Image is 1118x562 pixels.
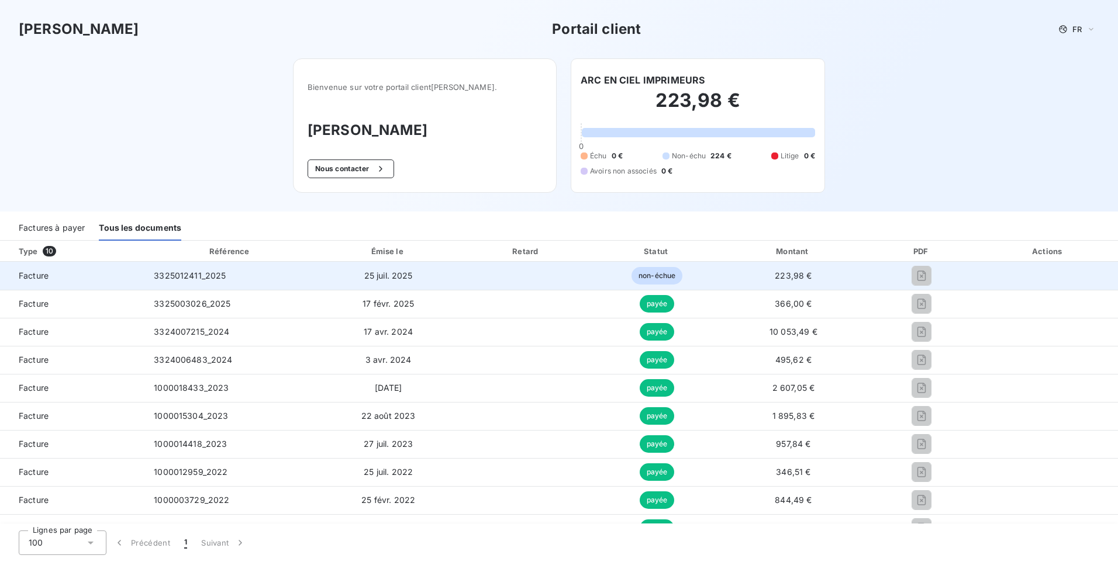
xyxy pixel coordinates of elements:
span: Non-échu [672,151,706,161]
span: 22 août 2023 [361,411,416,421]
span: Échu [590,151,607,161]
span: 3325003026_2025 [154,299,230,308]
span: payée [640,519,675,537]
span: 366,00 € [775,299,812,308]
div: Émise le [319,245,458,257]
span: 844,49 € [775,495,812,505]
span: 1000015304_2023 [154,411,228,421]
span: 0 € [612,151,623,161]
span: 495,62 € [775,355,812,365]
span: 1000018433_2023 [154,383,229,393]
div: Référence [209,247,249,256]
h2: 223,98 € [581,89,815,124]
span: 10 [43,246,56,256]
h3: [PERSON_NAME] [308,120,542,141]
span: payée [640,491,675,509]
span: 3324006483_2024 [154,355,232,365]
span: payée [640,435,675,453]
span: 3325012411_2025 [154,270,226,280]
button: 1 [177,530,194,555]
span: Litige [781,151,799,161]
div: PDF [868,245,976,257]
span: Facture [9,494,135,506]
span: 1000002947_2022 [154,523,229,533]
div: Actions [981,245,1116,257]
span: 17 févr. 2025 [363,299,414,308]
span: 3324007215_2024 [154,327,229,336]
span: 1 [184,537,187,549]
div: Retard [463,245,590,257]
span: payée [640,295,675,313]
span: 1000012959_2022 [154,467,227,477]
span: 27 juil. 2023 [364,439,413,449]
span: Facture [9,466,135,478]
span: 1000003729_2022 [154,495,229,505]
h3: Portail client [552,19,641,40]
button: Nous contacter [308,159,394,178]
button: Précédent [106,530,177,555]
span: 1 895,83 € [772,411,815,421]
span: 25 févr. 2022 [361,495,415,505]
span: [DATE] [375,383,402,393]
div: Tous les documents [99,216,181,241]
span: payée [640,323,675,341]
span: 0 € [661,166,672,176]
span: 0 € [804,151,815,161]
span: 245,21 € [776,523,810,533]
span: payée [640,407,675,425]
span: 3 avr. 2024 [365,355,412,365]
span: 1000014418_2023 [154,439,227,449]
h6: ARC EN CIEL IMPRIMEURS [581,73,705,87]
h3: [PERSON_NAME] [19,19,139,40]
span: 25 juil. 2022 [364,467,413,477]
span: 100 [29,537,43,549]
span: Facture [9,354,135,366]
span: Facture [9,326,135,338]
span: Facture [9,522,135,534]
span: Facture [9,438,135,450]
span: Facture [9,410,135,422]
span: Bienvenue sur votre portail client [PERSON_NAME] . [308,82,542,92]
button: Suivant [194,530,253,555]
span: 10 053,49 € [770,327,817,336]
span: Facture [9,382,135,394]
div: Statut [595,245,719,257]
span: 25 juil. 2025 [364,270,413,280]
div: Type [12,245,142,257]
span: 14 févr. 2022 [362,523,415,533]
span: Avoirs non associés [590,166,657,176]
span: 17 avr. 2024 [364,327,413,336]
span: payée [640,379,675,397]
span: non-échue [632,267,682,285]
div: Montant [724,245,863,257]
div: Factures à payer [19,216,85,241]
span: 224 € [710,151,731,161]
span: 223,98 € [775,270,812,280]
span: payée [640,463,675,481]
span: 957,84 € [776,439,810,449]
span: 2 607,05 € [772,383,815,393]
span: payée [640,351,675,369]
span: FR [1072,25,1082,34]
span: 0 [579,141,584,151]
span: Facture [9,298,135,310]
span: 346,51 € [776,467,810,477]
span: Facture [9,270,135,282]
